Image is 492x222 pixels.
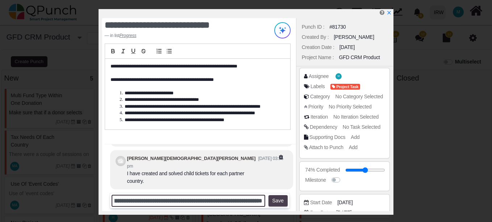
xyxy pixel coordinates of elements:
[335,94,383,99] span: No Category Selected
[302,23,325,31] div: Punch ID :
[330,84,360,90] span: Project Task
[338,75,339,78] span: M
[310,93,330,100] div: Category
[309,144,343,151] div: Attach to Punch
[120,33,137,38] cite: Source Title
[268,195,288,207] button: Save
[305,176,326,184] div: Milestone
[337,199,353,206] span: [DATE]
[329,23,346,31] div: #81730
[309,73,329,80] div: Assignee
[339,54,380,61] div: GFD CRM Product
[305,166,340,174] div: 74% Completed
[387,10,392,15] svg: x
[310,113,328,121] div: Iteration
[120,33,137,38] u: Progress
[310,209,331,217] div: Due Date
[334,33,374,41] div: [PERSON_NAME]
[329,104,371,110] span: No Priority Selected
[302,33,329,41] div: Created By :
[302,44,334,51] div: Creation Date :
[380,10,384,15] i: Edit Punch
[387,10,392,16] a: x
[339,44,355,51] div: [DATE]
[309,133,345,141] div: Supporting Docs
[127,156,256,161] b: [PERSON_NAME][DEMOGRAPHIC_DATA][PERSON_NAME]
[335,73,342,79] span: Muhammad.shoaib
[310,123,337,131] div: Dependency
[310,199,332,206] div: Start Date
[308,103,323,111] div: Priority
[343,124,380,130] span: No Task Selected
[349,144,358,150] span: Add
[127,170,254,185] div: I have created and solved child tickets for each partner country.
[274,22,291,38] img: Try writing with AI
[330,83,360,90] span: <div><span class="badge badge-secondary" style="background-color: #F44E3B"> <i class="fa fa-tag p...
[336,209,351,217] span: [DATE]
[333,114,379,120] span: No Iteration Selected
[302,54,334,61] div: Project Name :
[351,134,359,140] span: Add
[105,32,258,39] footer: in list
[310,83,325,90] div: Labels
